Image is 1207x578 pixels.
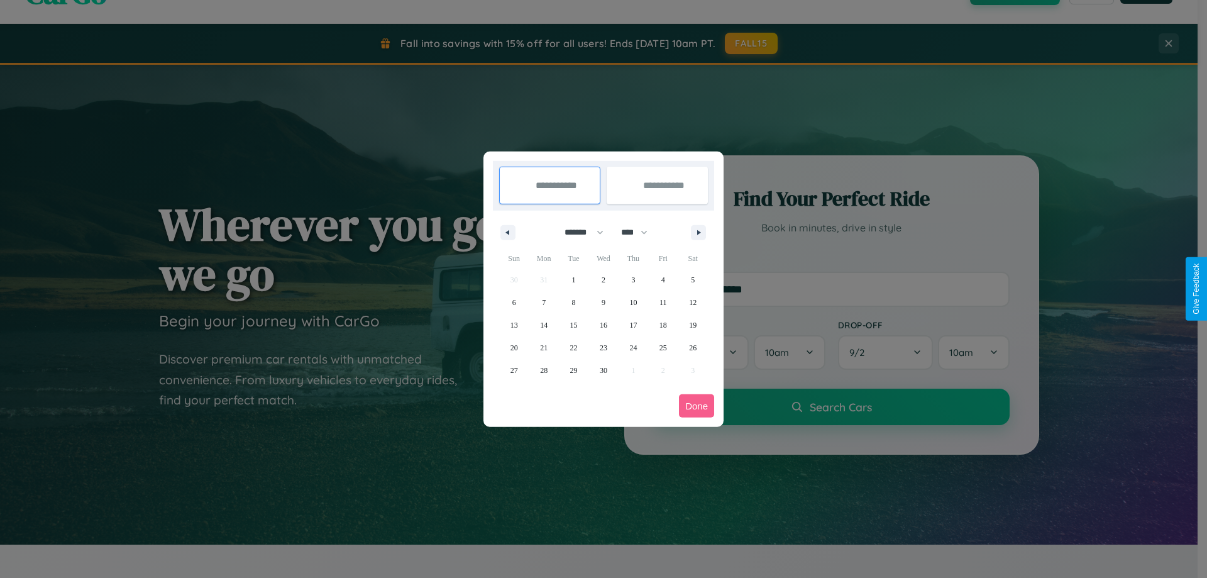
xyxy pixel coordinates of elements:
[559,248,588,269] span: Tue
[559,269,588,291] button: 1
[619,269,648,291] button: 3
[529,291,558,314] button: 7
[559,314,588,336] button: 15
[619,336,648,359] button: 24
[529,359,558,382] button: 28
[648,291,678,314] button: 11
[659,314,667,336] span: 18
[648,336,678,359] button: 25
[600,359,607,382] span: 30
[619,314,648,336] button: 17
[689,336,697,359] span: 26
[678,336,708,359] button: 26
[679,394,714,418] button: Done
[559,336,588,359] button: 22
[529,248,558,269] span: Mon
[678,314,708,336] button: 19
[678,248,708,269] span: Sat
[510,314,518,336] span: 13
[510,336,518,359] span: 20
[542,291,546,314] span: 7
[570,359,578,382] span: 29
[499,314,529,336] button: 13
[619,291,648,314] button: 10
[588,248,618,269] span: Wed
[572,291,576,314] span: 8
[661,269,665,291] span: 4
[659,291,667,314] span: 11
[602,291,605,314] span: 9
[588,314,618,336] button: 16
[600,336,607,359] span: 23
[691,269,695,291] span: 5
[540,336,548,359] span: 21
[659,336,667,359] span: 25
[678,291,708,314] button: 12
[499,291,529,314] button: 6
[540,314,548,336] span: 14
[529,314,558,336] button: 14
[1192,264,1201,314] div: Give Feedback
[648,314,678,336] button: 18
[678,269,708,291] button: 5
[499,359,529,382] button: 27
[648,248,678,269] span: Fri
[629,291,637,314] span: 10
[572,269,576,291] span: 1
[529,336,558,359] button: 21
[499,248,529,269] span: Sun
[648,269,678,291] button: 4
[559,291,588,314] button: 8
[588,359,618,382] button: 30
[689,314,697,336] span: 19
[689,291,697,314] span: 12
[602,269,605,291] span: 2
[600,314,607,336] span: 16
[510,359,518,382] span: 27
[588,336,618,359] button: 23
[631,269,635,291] span: 3
[629,336,637,359] span: 24
[512,291,516,314] span: 6
[619,248,648,269] span: Thu
[570,314,578,336] span: 15
[499,336,529,359] button: 20
[629,314,637,336] span: 17
[588,269,618,291] button: 2
[570,336,578,359] span: 22
[540,359,548,382] span: 28
[559,359,588,382] button: 29
[588,291,618,314] button: 9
